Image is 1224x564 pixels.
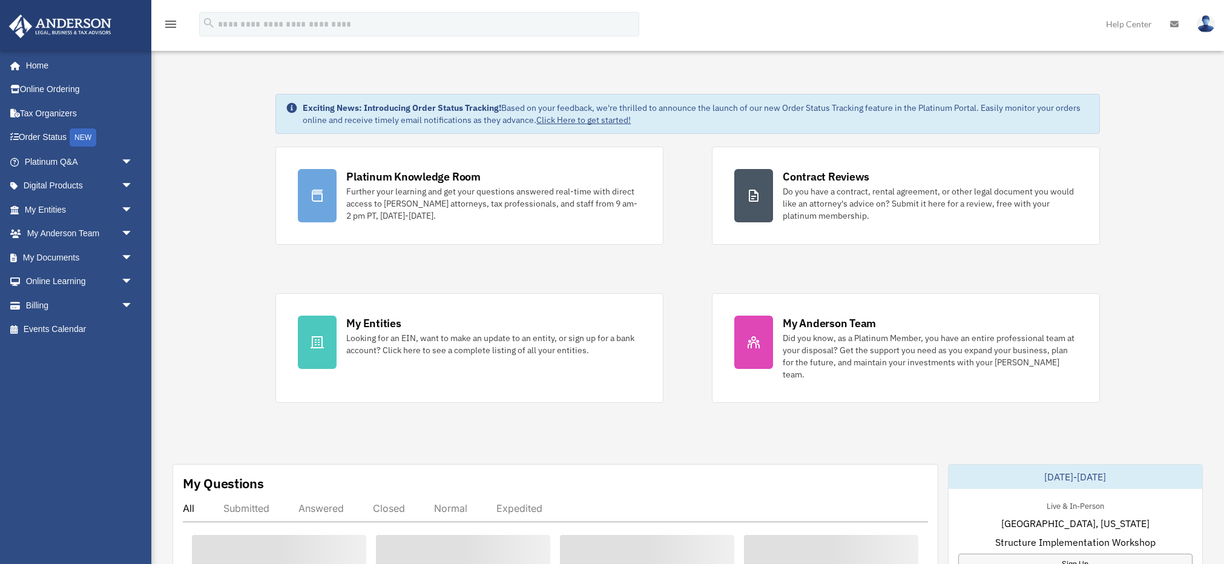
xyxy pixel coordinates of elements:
div: All [183,502,194,514]
span: Structure Implementation Workshop [995,535,1156,549]
i: search [202,16,216,30]
div: Live & In-Person [1037,499,1114,511]
span: arrow_drop_down [121,150,145,174]
span: arrow_drop_down [121,222,145,247]
div: My Entities [346,316,401,331]
div: My Questions [183,474,264,493]
a: My Entitiesarrow_drop_down [8,197,151,222]
div: Expedited [496,502,542,514]
a: Events Calendar [8,317,151,342]
div: Submitted [223,502,269,514]
div: Contract Reviews [783,169,869,184]
a: Order StatusNEW [8,125,151,150]
span: arrow_drop_down [121,293,145,318]
a: Online Learningarrow_drop_down [8,270,151,294]
div: My Anderson Team [783,316,876,331]
div: Normal [434,502,467,514]
span: arrow_drop_down [121,174,145,199]
div: Do you have a contract, rental agreement, or other legal document you would like an attorney's ad... [783,185,1078,222]
div: Closed [373,502,405,514]
strong: Exciting News: Introducing Order Status Tracking! [303,102,501,113]
a: My Documentsarrow_drop_down [8,245,151,270]
div: Looking for an EIN, want to make an update to an entity, or sign up for a bank account? Click her... [346,332,641,356]
a: Platinum Q&Aarrow_drop_down [8,150,151,174]
a: menu [163,21,178,32]
a: My Entities Looking for an EIN, want to make an update to an entity, or sign up for a bank accoun... [275,293,663,403]
a: My Anderson Teamarrow_drop_down [8,222,151,246]
i: menu [163,17,178,32]
img: User Pic [1197,15,1215,33]
div: Further your learning and get your questions answered real-time with direct access to [PERSON_NAM... [346,185,641,222]
a: Digital Productsarrow_drop_down [8,174,151,198]
div: [DATE]-[DATE] [949,465,1203,489]
img: Anderson Advisors Platinum Portal [5,15,115,38]
a: Platinum Knowledge Room Further your learning and get your questions answered real-time with dire... [275,147,663,245]
a: My Anderson Team Did you know, as a Platinum Member, you have an entire professional team at your... [712,293,1100,403]
a: Click Here to get started! [536,114,631,125]
span: arrow_drop_down [121,197,145,222]
a: Home [8,53,145,78]
span: arrow_drop_down [121,245,145,270]
span: [GEOGRAPHIC_DATA], [US_STATE] [1001,516,1150,531]
a: Online Ordering [8,78,151,102]
div: Answered [298,502,344,514]
span: arrow_drop_down [121,270,145,294]
a: Billingarrow_drop_down [8,293,151,317]
div: NEW [70,128,96,147]
a: Tax Organizers [8,101,151,125]
div: Platinum Knowledge Room [346,169,481,184]
div: Based on your feedback, we're thrilled to announce the launch of our new Order Status Tracking fe... [303,102,1090,126]
div: Did you know, as a Platinum Member, you have an entire professional team at your disposal? Get th... [783,332,1078,380]
a: Contract Reviews Do you have a contract, rental agreement, or other legal document you would like... [712,147,1100,245]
